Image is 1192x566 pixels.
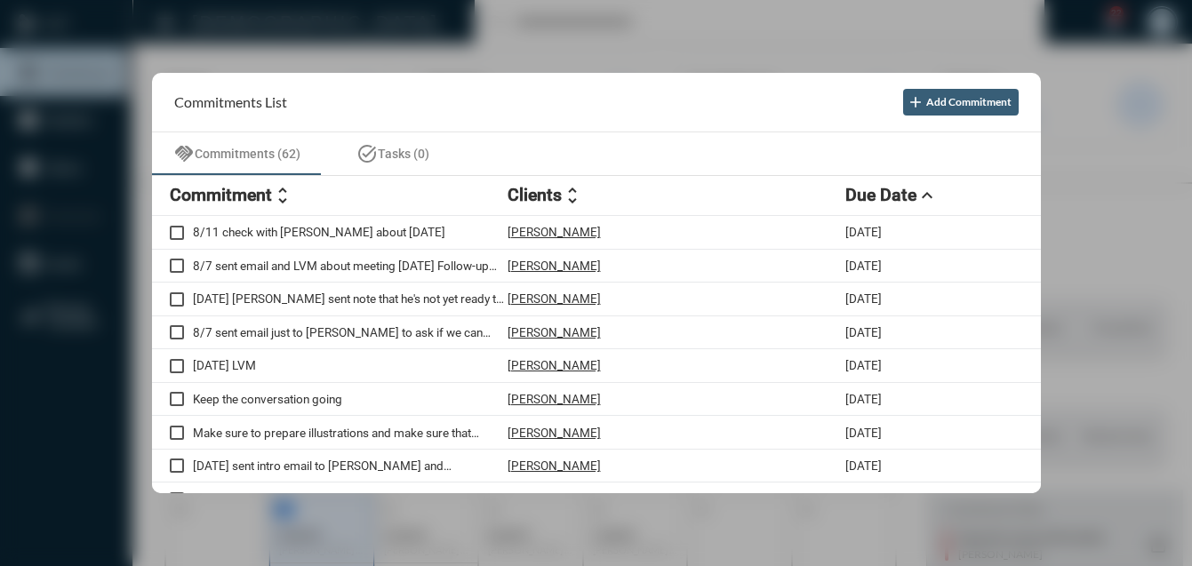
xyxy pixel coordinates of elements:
h2: Due Date [845,185,916,205]
p: 8/7 sent email and LVM about meeting [DATE] Follow-up about adding funds to account [193,259,508,273]
mat-icon: task_alt [356,143,378,164]
p: [DATE] [845,358,882,372]
p: [DATE] [845,259,882,273]
h2: Commitments List [174,93,287,110]
mat-icon: expand_less [916,185,938,206]
p: Make sure to prepare illustrations and make sure that process is started for rating improvement [193,426,508,440]
p: [DATE] [845,325,882,339]
p: [PERSON_NAME] [508,492,601,506]
p: [DATE] sent intro email to [PERSON_NAME] and [PERSON_NAME] / Check back with [PERSON_NAME] about ... [193,458,508,473]
p: 8/11 check with [PERSON_NAME] about [DATE] [193,225,508,239]
span: Tasks (0) [378,147,429,161]
p: [DATE] [845,426,882,440]
mat-icon: unfold_more [272,185,293,206]
mat-icon: add [907,93,924,111]
p: Keep the conversation going [193,392,508,406]
span: Commitments (62) [195,147,300,161]
p: [PERSON_NAME] [508,426,601,440]
p: [PERSON_NAME] [508,325,601,339]
p: [DATE] [845,458,882,473]
p: [DATE] [845,492,882,506]
p: 8/7 sent email just to [PERSON_NAME] to ask if we can have a call [193,325,508,339]
p: [PERSON_NAME] [508,392,601,406]
p: [DATE] LVM [193,358,508,372]
mat-icon: handshake [173,143,195,164]
p: [DATE] LVM [193,492,508,506]
p: [PERSON_NAME] [508,358,601,372]
p: [PERSON_NAME] [508,291,601,306]
p: [DATE] [PERSON_NAME] sent note that he's not yet ready to move forward. Check in with him later i... [193,291,508,306]
p: [PERSON_NAME] [508,225,601,239]
mat-icon: unfold_more [562,185,583,206]
button: Add Commitment [903,89,1019,116]
p: [PERSON_NAME] [508,259,601,273]
p: [DATE] [845,225,882,239]
p: [DATE] [845,392,882,406]
p: [PERSON_NAME] [508,458,601,473]
p: [DATE] [845,291,882,306]
h2: Clients [508,185,562,205]
h2: Commitment [170,185,272,205]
